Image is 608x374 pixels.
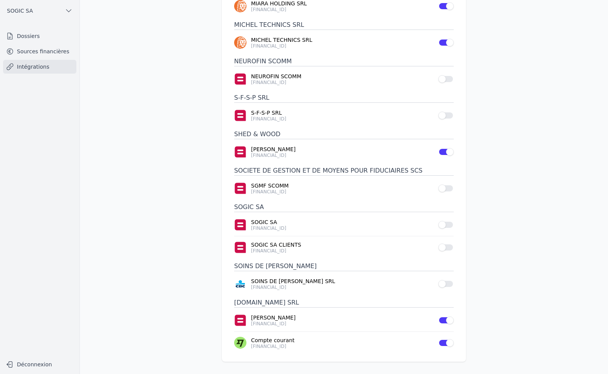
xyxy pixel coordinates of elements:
img: belfius-1.png [234,241,246,254]
h3: S-F-S-P SRL [234,93,454,103]
h3: SOINS DE [PERSON_NAME] [234,262,454,271]
p: [FINANCIAL_ID] [251,152,434,158]
img: belfius-1.png [234,73,246,85]
h3: SOGIC SA [234,203,454,212]
a: MICHEL TECHNICS SRL [251,36,434,44]
img: CBC_CREGBEBB.png [234,278,246,290]
img: belfius-1.png [234,314,246,326]
h3: [DOMAIN_NAME] SRL [234,298,454,308]
p: [FINANCIAL_ID] [251,343,434,349]
p: [FINANCIAL_ID] [251,79,434,86]
h3: SHED & WOOD [234,130,454,139]
h3: MICHEL TECHNICS SRL [234,20,454,30]
img: wise.png [234,337,246,349]
span: SOGIC SA [7,7,33,15]
a: SGMF SCOMM [251,182,434,189]
p: [FINANCIAL_ID] [251,189,434,195]
button: SOGIC SA [3,5,76,17]
p: [FINANCIAL_ID] [251,284,434,290]
a: SOINS DE [PERSON_NAME] SRL [251,277,434,285]
h3: NEUROFIN SCOMM [234,57,454,66]
a: [PERSON_NAME] [251,145,434,153]
p: [FINANCIAL_ID] [251,321,434,327]
a: Compte courant [251,336,434,344]
h3: SOCIETE DE GESTION ET DE MOYENS POUR FIDUCIAIRES SCS [234,166,454,176]
a: Dossiers [3,29,76,43]
img: belfius-1.png [234,146,246,158]
a: Sources financières [3,44,76,58]
img: belfius-1.png [234,219,246,231]
button: Déconnexion [3,358,76,371]
a: Intégrations [3,60,76,74]
img: belfius-1.png [234,182,246,194]
p: [FINANCIAL_ID] [251,248,434,254]
a: S-F-S-P SRL [251,109,434,117]
img: belfius-1.png [234,109,246,122]
p: [FINANCIAL_ID] [251,116,434,122]
a: SOGIC SA CLIENTS [251,241,434,249]
a: SOGIC SA [251,218,434,226]
img: ing.png [234,36,246,49]
p: [FINANCIAL_ID] [251,225,434,231]
a: [PERSON_NAME] [251,314,434,321]
a: NEUROFIN SCOMM [251,72,434,80]
p: [FINANCIAL_ID] [251,7,434,13]
p: [FINANCIAL_ID] [251,43,434,49]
